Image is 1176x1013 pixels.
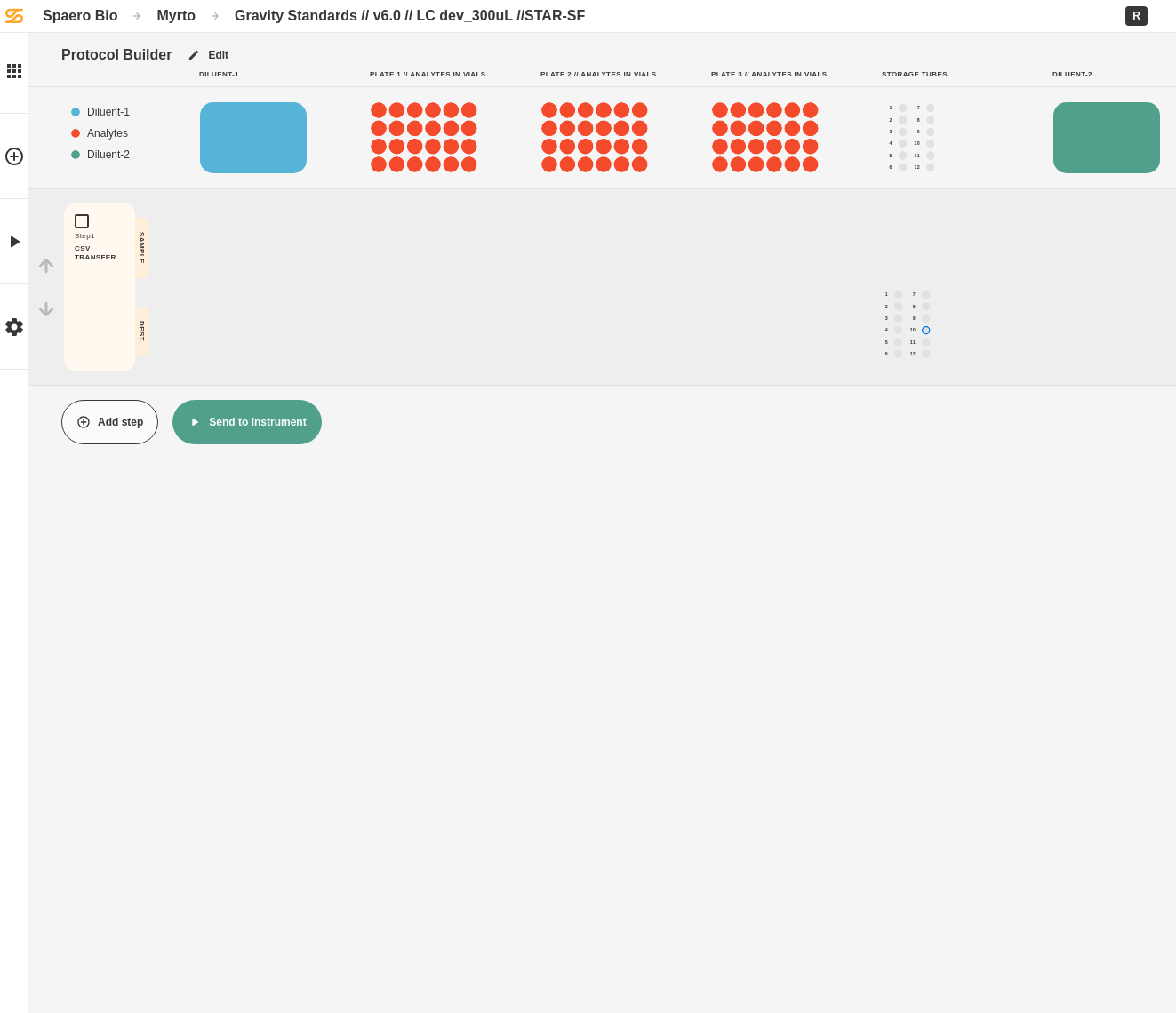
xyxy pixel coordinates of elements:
[371,102,477,173] div: Plate 1 // analytes in vials
[909,292,916,298] div: 7
[595,138,612,156] div: C4
[612,156,630,173] div: D5
[442,119,460,137] div: B5
[577,101,595,119] div: A3
[748,156,765,173] div: D3
[765,101,783,119] div: A4
[802,119,820,137] div: B6
[577,156,595,173] div: D3
[909,328,916,333] div: 10
[914,117,920,123] div: 8
[712,102,819,173] div: Plate 3 // analytes in vials
[200,102,307,173] svg: 1
[914,141,920,147] div: 10
[460,138,478,156] div: C6
[711,156,729,173] div: D1
[802,101,820,119] div: A6
[878,289,985,360] div: Storage Tubes
[442,138,460,156] div: C5
[442,156,460,173] div: D5
[540,119,558,137] div: B1
[909,315,916,321] div: 9
[370,138,388,156] div: C1
[460,101,478,119] div: A6
[84,123,155,144] td: Analytes
[541,102,648,173] div: Plate 2 // analytes in vials
[1125,6,1148,26] div: R
[704,98,827,178] button: Plate 3 // analytes in vials
[460,119,478,137] div: B6
[886,141,892,147] div: 4
[729,138,747,156] div: C2
[235,7,585,24] div: Gravity Standards // v6.0 // LC dev_300uL //STAR-SF
[783,119,801,137] div: B5
[909,351,916,356] div: 12
[914,106,920,111] div: 7
[442,101,460,119] div: A5
[882,304,888,309] div: 2
[882,70,948,78] span: Storage Tubes
[729,119,747,137] div: B2
[406,156,424,173] div: D3
[192,98,315,178] button: Diluent-1
[765,156,783,173] div: D4
[43,7,117,24] div: Spaero Bio
[540,70,656,78] span: Plate 2 // analytes in vials
[406,138,424,156] div: C3
[424,101,442,119] div: A4
[1053,102,1160,173] svg: 1
[84,101,155,123] td: Diluent-1
[424,119,442,137] div: B4
[1052,70,1092,78] span: Diluent-2
[199,70,239,78] span: Diluent-1
[388,119,405,137] div: B2
[1045,98,1168,178] button: Diluent-2
[388,156,405,173] div: D2
[595,156,612,173] div: D4
[765,119,783,137] div: B4
[370,70,485,78] span: Plate 1 // analytes in vials
[802,156,820,173] div: D6
[909,339,916,345] div: 11
[533,98,656,178] button: Plate 2 // analytes in vials
[595,101,612,119] div: A4
[875,98,997,178] button: Storage Tubes
[172,33,244,77] button: Edit
[914,129,920,134] div: 9
[558,101,576,119] div: A2
[886,153,892,158] div: 5
[612,119,630,137] div: B5
[631,138,649,156] div: C6
[61,46,172,63] div: Protocol Builder
[1053,102,1160,173] div: Diluent-2
[612,138,630,156] div: C5
[424,138,442,156] div: C4
[406,101,424,119] div: A3
[558,156,576,173] div: D2
[882,351,888,356] div: 6
[711,138,729,156] div: C1
[914,164,920,170] div: 12
[748,101,765,119] div: A3
[388,101,405,119] div: A2
[200,102,307,173] div: Diluent-1
[5,7,23,25] img: Spaero logomark
[370,101,388,119] div: A1
[577,138,595,156] div: C3
[595,119,612,137] div: B4
[783,101,801,119] div: A5
[882,292,888,298] div: 1
[729,156,747,173] div: D2
[75,244,124,262] div: CSV TRANSFER
[156,7,196,24] a: Myrto
[172,400,321,444] button: Send to instrument
[914,153,920,158] div: 11
[558,119,576,137] div: B2
[370,156,388,173] div: D1
[631,156,649,173] div: D6
[388,138,405,156] div: C2
[135,218,149,278] div: SAMPLE
[540,156,558,173] div: D1
[886,117,892,123] div: 2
